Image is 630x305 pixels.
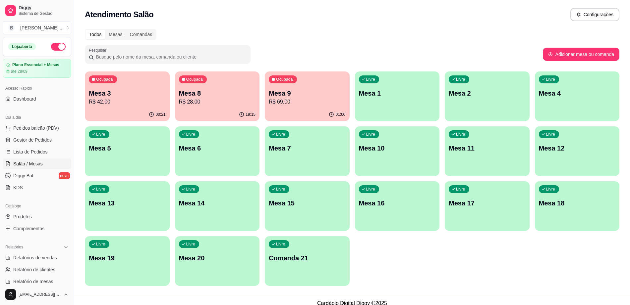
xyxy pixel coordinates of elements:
[175,181,260,231] button: LivreMesa 14
[355,71,440,121] button: LivreMesa 1
[13,213,32,220] span: Produtos
[19,11,69,16] span: Sistema de Gestão
[445,71,530,121] button: LivreMesa 2
[3,158,71,169] a: Salão / Mesas
[276,187,285,192] p: Livre
[535,126,620,176] button: LivreMesa 12
[175,71,260,121] button: OcupadaMesa 8R$ 28,0019:15
[276,132,285,137] p: Livre
[96,77,113,82] p: Ocupada
[449,198,526,208] p: Mesa 17
[19,5,69,11] span: Diggy
[96,132,105,137] p: Livre
[13,149,48,155] span: Lista de Pedidos
[3,94,71,104] a: Dashboard
[13,125,59,131] span: Pedidos balcão (PDV)
[12,63,59,67] article: Plano Essencial + Mesas
[3,223,71,234] a: Complementos
[269,144,346,153] p: Mesa 7
[13,266,55,273] span: Relatório de clientes
[175,126,260,176] button: LivreMesa 6
[179,144,256,153] p: Mesa 6
[13,278,53,285] span: Relatório de mesas
[276,77,293,82] p: Ocupada
[456,77,465,82] p: Livre
[85,236,170,286] button: LivreMesa 19
[89,253,166,263] p: Mesa 19
[3,83,71,94] div: Acesso Rápido
[13,225,44,232] span: Complementos
[13,172,33,179] span: Diggy Bot
[89,144,166,153] p: Mesa 5
[449,144,526,153] p: Mesa 11
[96,241,105,247] p: Livre
[265,71,350,121] button: OcupadaMesa 9R$ 69,0001:00
[546,187,555,192] p: Livre
[546,77,555,82] p: Livre
[269,198,346,208] p: Mesa 15
[546,132,555,137] p: Livre
[359,198,436,208] p: Mesa 16
[359,144,436,153] p: Mesa 10
[535,181,620,231] button: LivreMesa 18
[186,187,196,192] p: Livre
[3,211,71,222] a: Produtos
[94,54,247,60] input: Pesquisar
[3,112,71,123] div: Dia a dia
[89,198,166,208] p: Mesa 13
[265,236,350,286] button: LivreComanda 21
[3,21,71,34] button: Select a team
[13,96,36,102] span: Dashboard
[3,147,71,157] a: Lista de Pedidos
[265,126,350,176] button: LivreMesa 7
[3,182,71,193] a: KDS
[13,184,23,191] span: KDS
[85,9,153,20] h2: Atendimento Salão
[366,77,375,82] p: Livre
[126,30,156,39] div: Comandas
[175,236,260,286] button: LivreMesa 20
[355,126,440,176] button: LivreMesa 10
[3,59,71,78] a: Plano Essencial + Mesasaté 28/09
[3,264,71,275] a: Relatório de clientes
[539,198,616,208] p: Mesa 18
[13,160,43,167] span: Salão / Mesas
[539,89,616,98] p: Mesa 4
[3,135,71,145] a: Gestor de Pedidos
[89,89,166,98] p: Mesa 3
[155,112,165,117] p: 00:21
[539,144,616,153] p: Mesa 12
[179,89,256,98] p: Mesa 8
[105,30,126,39] div: Mesas
[11,69,28,74] article: até 28/09
[86,30,105,39] div: Todos
[366,132,375,137] p: Livre
[3,286,71,302] button: [EMAIL_ADDRESS][DOMAIN_NAME]
[85,181,170,231] button: LivreMesa 13
[96,187,105,192] p: Livre
[445,126,530,176] button: LivreMesa 11
[186,77,203,82] p: Ocupada
[355,181,440,231] button: LivreMesa 16
[543,48,619,61] button: Adicionar mesa ou comanda
[89,47,109,53] label: Pesquisar
[366,187,375,192] p: Livre
[186,132,196,137] p: Livre
[246,112,256,117] p: 19:15
[3,276,71,287] a: Relatório de mesas
[179,198,256,208] p: Mesa 14
[3,201,71,211] div: Catálogo
[19,292,61,297] span: [EMAIL_ADDRESS][DOMAIN_NAME]
[3,123,71,133] button: Pedidos balcão (PDV)
[5,244,23,250] span: Relatórios
[3,252,71,263] a: Relatórios de vendas
[186,241,196,247] p: Livre
[535,71,620,121] button: LivreMesa 4
[85,126,170,176] button: LivreMesa 5
[449,89,526,98] p: Mesa 2
[8,24,15,31] span: B
[13,254,57,261] span: Relatórios de vendas
[269,89,346,98] p: Mesa 9
[20,24,62,31] div: [PERSON_NAME] ...
[51,43,66,51] button: Alterar Status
